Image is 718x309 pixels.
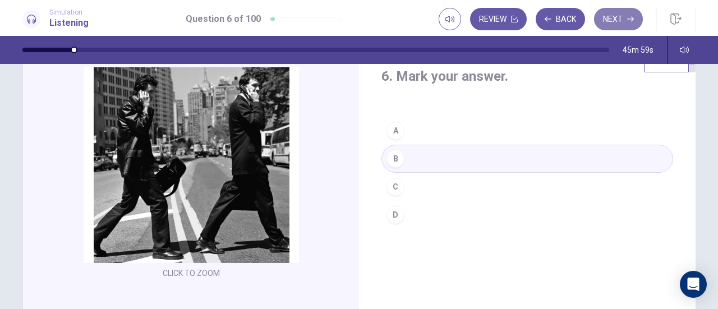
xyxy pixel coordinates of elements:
div: A [386,122,404,140]
button: B [381,145,673,173]
div: B [386,150,404,168]
div: C [386,178,404,196]
button: Back [536,8,585,30]
h1: Question 6 of 100 [186,12,261,26]
span: 45m 59s [623,45,653,54]
span: Simulation [49,8,89,16]
h1: Listening [49,16,89,30]
button: D [381,201,673,229]
button: Review [470,8,527,30]
div: Open Intercom Messenger [680,271,707,298]
div: D [386,206,404,224]
button: A [381,117,673,145]
button: C [381,173,673,201]
h4: 6. Mark your answer. [381,67,673,85]
button: Next [594,8,643,30]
